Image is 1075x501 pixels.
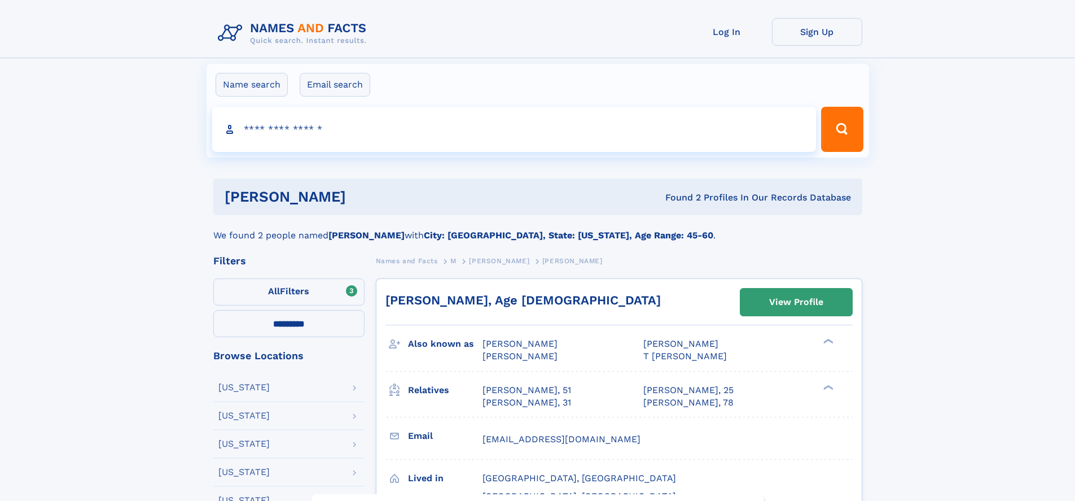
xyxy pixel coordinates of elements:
[218,439,270,448] div: [US_STATE]
[506,191,851,204] div: Found 2 Profiles In Our Records Database
[408,381,482,400] h3: Relatives
[300,73,370,97] label: Email search
[213,215,862,242] div: We found 2 people named with .
[328,230,405,241] b: [PERSON_NAME]
[482,397,571,409] a: [PERSON_NAME], 31
[408,426,482,446] h3: Email
[820,338,834,345] div: ❯
[450,254,457,268] a: M
[213,18,376,49] img: Logo Names and Facts
[482,473,676,483] span: [GEOGRAPHIC_DATA], [GEOGRAPHIC_DATA]
[821,107,863,152] button: Search Button
[218,411,270,420] div: [US_STATE]
[643,351,727,361] span: T [PERSON_NAME]
[820,384,834,391] div: ❯
[213,351,365,361] div: Browse Locations
[482,338,558,349] span: [PERSON_NAME]
[213,278,365,306] label: Filters
[218,468,270,477] div: [US_STATE]
[424,230,713,241] b: City: [GEOGRAPHIC_DATA], State: [US_STATE], Age Range: 45-60
[772,18,862,46] a: Sign Up
[408,469,482,488] h3: Lived in
[213,256,365,266] div: Filters
[268,286,280,297] span: All
[482,351,558,361] span: [PERSON_NAME]
[408,334,482,354] h3: Also known as
[225,190,506,204] h1: [PERSON_NAME]
[769,289,823,315] div: View Profile
[218,383,270,392] div: [US_STATE]
[376,254,438,268] a: Names and Facts
[216,73,288,97] label: Name search
[682,18,772,46] a: Log In
[542,257,603,265] span: [PERSON_NAME]
[643,384,734,397] a: [PERSON_NAME], 25
[740,289,852,316] a: View Profile
[643,397,734,409] a: [PERSON_NAME], 78
[482,384,571,397] a: [PERSON_NAME], 51
[482,434,640,445] span: [EMAIL_ADDRESS][DOMAIN_NAME]
[643,338,718,349] span: [PERSON_NAME]
[469,257,529,265] span: [PERSON_NAME]
[469,254,529,268] a: [PERSON_NAME]
[212,107,817,152] input: search input
[385,293,661,307] a: [PERSON_NAME], Age [DEMOGRAPHIC_DATA]
[450,257,457,265] span: M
